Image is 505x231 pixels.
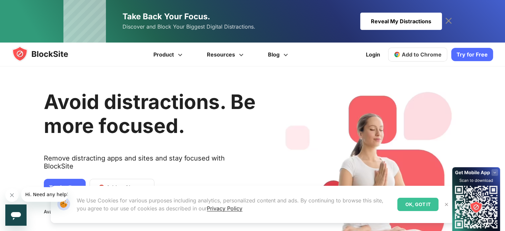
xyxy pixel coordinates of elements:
[257,43,301,66] a: Blog
[442,200,451,209] button: Close
[123,12,210,21] span: Take Back Your Focus.
[196,43,257,66] a: Resources
[444,202,449,207] img: Close
[362,47,384,62] a: Login
[44,154,256,175] text: Remove distracting apps and sites and stay focused with BlockSite
[5,204,27,226] iframe: Knap til at åbne messaging-vindue
[451,48,493,61] a: Try for Free
[12,46,81,62] img: blocksite-icon.5d769676.svg
[394,51,400,58] img: chrome-icon.svg
[77,196,392,212] p: We Use Cookies for various purposes including analytics, personalized content and ads. By continu...
[360,13,442,30] div: Reveal My Distractions
[402,51,442,58] span: Add to Chrome
[388,48,447,61] a: Add to Chrome
[142,43,196,66] a: Product
[207,205,242,212] a: Privacy Policy
[21,187,68,202] iframe: Meddelelse fra firma
[397,198,439,211] div: OK, GOT IT
[123,22,255,32] span: Discover and Block Your Biggest Digital Distractions.
[44,90,256,138] h1: Avoid distractions. Be more focused.
[4,5,48,10] span: Hi. Need any help?
[5,188,19,202] iframe: Luk meddelelse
